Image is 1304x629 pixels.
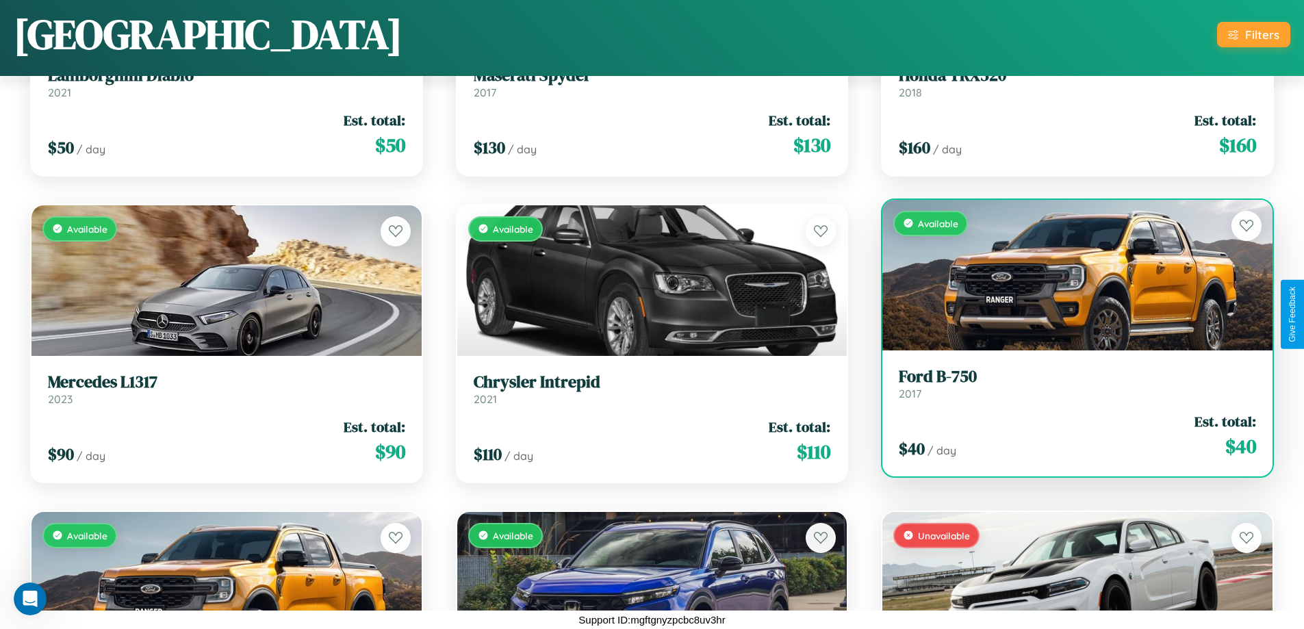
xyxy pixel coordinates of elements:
span: Est. total: [769,417,830,437]
span: Available [67,223,107,235]
a: Lamborghini Diablo2021 [48,66,405,99]
a: Chrysler Intrepid2021 [474,372,831,406]
span: / day [928,444,956,457]
h3: Chrysler Intrepid [474,372,831,392]
span: $ 110 [797,438,830,465]
span: $ 90 [48,443,74,465]
span: Est. total: [344,110,405,130]
span: 2021 [474,392,497,406]
span: / day [77,449,105,463]
span: 2023 [48,392,73,406]
span: Unavailable [918,530,970,541]
span: $ 160 [1219,131,1256,159]
span: / day [504,449,533,463]
span: / day [77,142,105,156]
span: $ 130 [474,136,505,159]
span: Est. total: [769,110,830,130]
iframe: Intercom live chat [14,582,47,615]
span: $ 40 [899,437,925,460]
span: 2017 [474,86,496,99]
h3: Maserati Spyder [474,66,831,86]
span: $ 160 [899,136,930,159]
span: / day [933,142,962,156]
h3: Honda TRX520 [899,66,1256,86]
button: Filters [1217,22,1290,47]
h1: [GEOGRAPHIC_DATA] [14,6,402,62]
span: $ 90 [375,438,405,465]
a: Honda TRX5202018 [899,66,1256,99]
span: Available [493,223,533,235]
span: 2021 [48,86,71,99]
span: Available [493,530,533,541]
span: 2018 [899,86,922,99]
div: Filters [1245,27,1279,42]
span: $ 110 [474,443,502,465]
span: Available [67,530,107,541]
h3: Ford B-750 [899,367,1256,387]
span: $ 50 [375,131,405,159]
span: / day [508,142,537,156]
a: Mercedes L13172023 [48,372,405,406]
span: 2017 [899,387,921,400]
h3: Lamborghini Diablo [48,66,405,86]
a: Maserati Spyder2017 [474,66,831,99]
p: Support ID: mgftgnyzpcbc8uv3hr [578,611,725,629]
span: $ 130 [793,131,830,159]
span: Est. total: [1194,110,1256,130]
span: Est. total: [344,417,405,437]
span: $ 50 [48,136,74,159]
h3: Mercedes L1317 [48,372,405,392]
span: Available [918,218,958,229]
span: Est. total: [1194,411,1256,431]
a: Ford B-7502017 [899,367,1256,400]
span: $ 40 [1225,433,1256,460]
div: Give Feedback [1288,287,1297,342]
